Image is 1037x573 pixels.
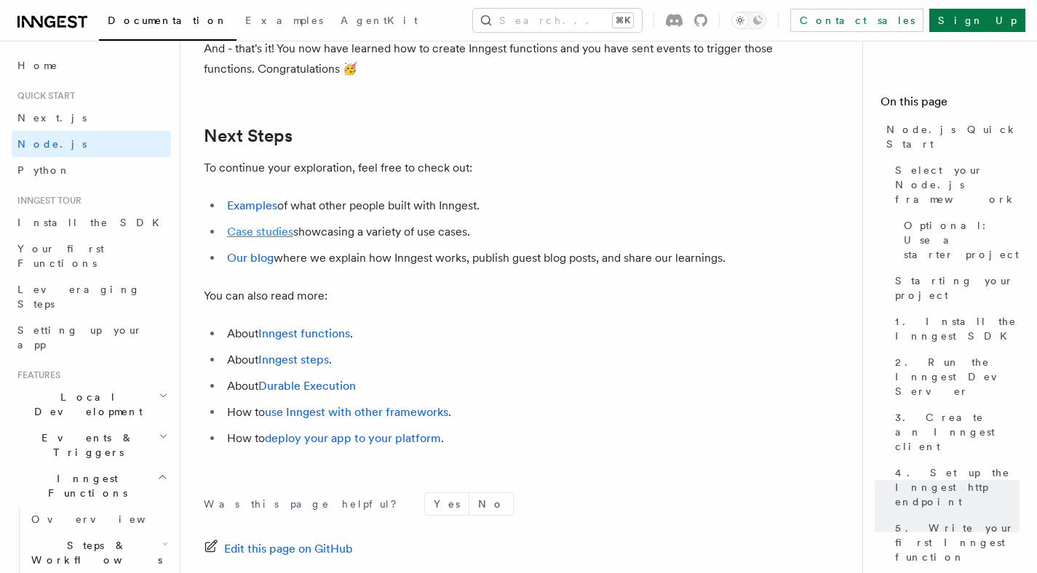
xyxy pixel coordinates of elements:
[473,9,642,32] button: Search...⌘K
[731,12,766,29] button: Toggle dark mode
[12,236,171,276] a: Your first Functions
[889,404,1020,460] a: 3. Create an Inngest client
[258,326,350,340] a: Inngest functions
[224,539,353,559] span: Edit this page on GitHub
[258,379,356,393] a: Durable Execution
[889,308,1020,349] a: 1. Install the Inngest SDK
[895,163,1020,207] span: Select your Node.js framework
[25,506,171,532] a: Overview
[223,324,786,344] li: About .
[237,4,332,39] a: Examples
[889,157,1020,212] a: Select your Node.js framework
[227,251,274,265] a: Our blog
[223,248,786,268] li: where we explain how Inngest works, publish guest blog posts, and share our learnings.
[12,317,171,358] a: Setting up your app
[12,52,171,79] a: Home
[227,225,293,239] a: Case studies
[341,15,418,26] span: AgentKit
[227,199,277,212] a: Examples
[469,493,513,515] button: No
[898,212,1020,268] a: Optional: Use a starter project
[204,286,786,306] p: You can also read more:
[929,9,1025,32] a: Sign Up
[108,15,228,26] span: Documentation
[204,39,786,79] p: And - that's it! You now have learned how to create Inngest functions and you have sent events to...
[790,9,923,32] a: Contact sales
[223,196,786,216] li: of what other people built with Inngest.
[881,116,1020,157] a: Node.js Quick Start
[889,460,1020,515] a: 4. Set up the Inngest http endpoint
[12,390,159,419] span: Local Development
[17,138,87,150] span: Node.js
[425,493,469,515] button: Yes
[12,276,171,317] a: Leveraging Steps
[17,324,143,350] span: Setting up your app
[12,384,171,425] button: Local Development
[204,539,353,559] a: Edit this page on GitHub
[17,164,71,176] span: Python
[204,158,786,178] p: To continue your exploration, feel free to check out:
[25,538,162,567] span: Steps & Workflows
[12,195,82,207] span: Inngest tour
[12,430,159,460] span: Events & Triggers
[895,355,1020,398] span: 2. Run the Inngest Dev Server
[258,353,329,366] a: Inngest steps
[99,4,237,41] a: Documentation
[25,532,171,573] button: Steps & Workflows
[904,218,1020,262] span: Optional: Use a starter project
[265,431,441,445] a: deploy your app to your platform
[886,122,1020,151] span: Node.js Quick Start
[12,465,171,506] button: Inngest Functions
[889,268,1020,308] a: Starting your project
[895,410,1020,454] span: 3. Create an Inngest client
[12,471,157,500] span: Inngest Functions
[613,13,633,28] kbd: ⌘K
[223,402,786,422] li: How to .
[12,131,171,157] a: Node.js
[223,428,786,449] li: How to .
[31,513,181,525] span: Overview
[204,497,407,511] p: Was this page helpful?
[12,425,171,465] button: Events & Triggers
[12,157,171,183] a: Python
[17,217,168,228] span: Install the SDK
[17,112,87,124] span: Next.js
[895,521,1020,564] span: 5. Write your first Inngest function
[223,222,786,242] li: showcasing a variety of use cases.
[895,465,1020,509] span: 4. Set up the Inngest http endpoint
[889,515,1020,570] a: 5. Write your first Inngest function
[12,369,60,381] span: Features
[895,273,1020,302] span: Starting your project
[204,126,293,146] a: Next Steps
[223,350,786,370] li: About .
[895,314,1020,343] span: 1. Install the Inngest SDK
[17,58,58,73] span: Home
[12,209,171,236] a: Install the SDK
[265,405,448,419] a: use Inngest with other frameworks
[17,284,140,310] span: Leveraging Steps
[223,376,786,396] li: About
[12,105,171,131] a: Next.js
[245,15,323,26] span: Examples
[332,4,426,39] a: AgentKit
[889,349,1020,404] a: 2. Run the Inngest Dev Server
[12,90,75,102] span: Quick start
[17,243,104,269] span: Your first Functions
[881,93,1020,116] h4: On this page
